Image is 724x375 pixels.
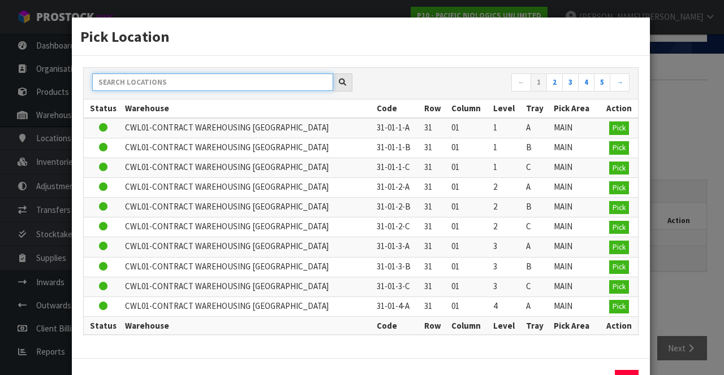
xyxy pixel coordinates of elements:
[490,158,523,177] td: 1
[551,296,601,316] td: MAIN
[613,123,626,133] span: Pick
[601,316,638,334] th: Action
[613,223,626,232] span: Pick
[449,257,490,277] td: 01
[490,316,523,334] th: Level
[523,118,551,138] td: A
[122,178,373,198] td: CWL01-CONTRACT WAREHOUSING [GEOGRAPHIC_DATA]
[449,316,490,334] th: Column
[449,198,490,217] td: 01
[613,242,626,252] span: Pick
[449,237,490,257] td: 01
[551,257,601,277] td: MAIN
[122,217,373,237] td: CWL01-CONTRACT WAREHOUSING [GEOGRAPHIC_DATA]
[551,277,601,296] td: MAIN
[523,198,551,217] td: B
[80,26,641,47] h3: Pick Location
[421,138,449,158] td: 31
[490,178,523,198] td: 2
[122,277,373,296] td: CWL01-CONTRACT WAREHOUSING [GEOGRAPHIC_DATA]
[609,280,629,294] button: Pick
[374,158,421,177] td: 31-01-1-C
[523,99,551,117] th: Tray
[421,198,449,217] td: 31
[562,73,579,91] a: 3
[613,302,626,311] span: Pick
[369,73,630,93] nav: Page navigation
[92,73,333,91] input: Search locations
[490,237,523,257] td: 3
[421,99,449,117] th: Row
[609,162,629,175] button: Pick
[449,118,490,138] td: 01
[122,198,373,217] td: CWL01-CONTRACT WAREHOUSING [GEOGRAPHIC_DATA]
[531,73,547,91] a: 1
[374,277,421,296] td: 31-01-3-C
[84,99,122,117] th: Status
[374,316,421,334] th: Code
[374,99,421,117] th: Code
[122,257,373,277] td: CWL01-CONTRACT WAREHOUSING [GEOGRAPHIC_DATA]
[523,158,551,177] td: C
[551,158,601,177] td: MAIN
[551,118,601,138] td: MAIN
[374,178,421,198] td: 31-01-2-A
[523,138,551,158] td: B
[421,316,449,334] th: Row
[122,296,373,316] td: CWL01-CONTRACT WAREHOUSING [GEOGRAPHIC_DATA]
[490,138,523,158] td: 1
[551,138,601,158] td: MAIN
[449,296,490,316] td: 01
[609,221,629,234] button: Pick
[594,73,610,91] a: 5
[551,178,601,198] td: MAIN
[601,99,638,117] th: Action
[523,257,551,277] td: B
[374,257,421,277] td: 31-01-3-B
[449,277,490,296] td: 01
[449,138,490,158] td: 01
[421,217,449,237] td: 31
[490,257,523,277] td: 3
[551,198,601,217] td: MAIN
[613,163,626,173] span: Pick
[449,158,490,177] td: 01
[609,141,629,155] button: Pick
[490,198,523,217] td: 2
[421,296,449,316] td: 31
[546,73,563,91] a: 2
[449,178,490,198] td: 01
[609,121,629,135] button: Pick
[449,217,490,237] td: 01
[523,178,551,198] td: A
[421,237,449,257] td: 31
[551,316,601,334] th: Pick Area
[421,158,449,177] td: 31
[374,198,421,217] td: 31-01-2-B
[551,99,601,117] th: Pick Area
[490,118,523,138] td: 1
[578,73,594,91] a: 4
[610,73,630,91] a: →
[523,277,551,296] td: C
[449,99,490,117] th: Column
[551,217,601,237] td: MAIN
[490,217,523,237] td: 2
[122,237,373,257] td: CWL01-CONTRACT WAREHOUSING [GEOGRAPHIC_DATA]
[421,118,449,138] td: 31
[613,282,626,291] span: Pick
[122,316,373,334] th: Warehouse
[613,143,626,152] span: Pick
[374,237,421,257] td: 31-01-3-A
[122,99,373,117] th: Warehouse
[609,300,629,313] button: Pick
[613,183,626,193] span: Pick
[609,241,629,254] button: Pick
[523,217,551,237] td: C
[374,118,421,138] td: 31-01-1-A
[490,277,523,296] td: 3
[84,316,122,334] th: Status
[609,181,629,195] button: Pick
[523,296,551,316] td: A
[609,201,629,215] button: Pick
